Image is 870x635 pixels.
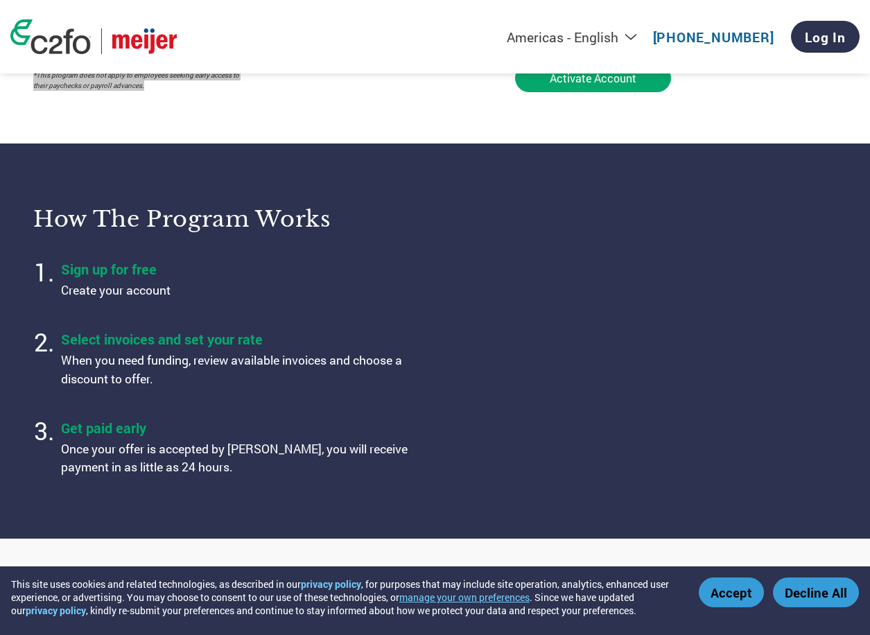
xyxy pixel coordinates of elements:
[61,351,408,388] p: When you need funding, review available invoices and choose a discount to offer.
[11,577,679,617] div: This site uses cookies and related technologies, as described in our , for purposes that may incl...
[10,19,91,54] img: c2fo logo
[61,281,408,299] p: Create your account
[61,330,408,348] h4: Select invoices and set your rate
[515,64,671,92] button: Activate Account
[699,577,764,607] button: Accept
[61,440,408,477] p: Once your offer is accepted by [PERSON_NAME], you will receive payment in as little as 24 hours.
[61,260,408,278] h4: Sign up for free
[653,28,774,46] a: [PHONE_NUMBER]
[26,604,86,617] a: privacy policy
[399,591,530,604] button: manage your own preferences
[301,577,361,591] a: privacy policy
[33,70,240,91] p: *This program does not apply to employees seeking early access to their paychecks or payroll adva...
[791,21,860,53] a: Log In
[112,28,177,54] img: Meijer
[33,205,418,233] h3: How the program works
[61,419,408,437] h4: Get paid early
[773,577,859,607] button: Decline All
